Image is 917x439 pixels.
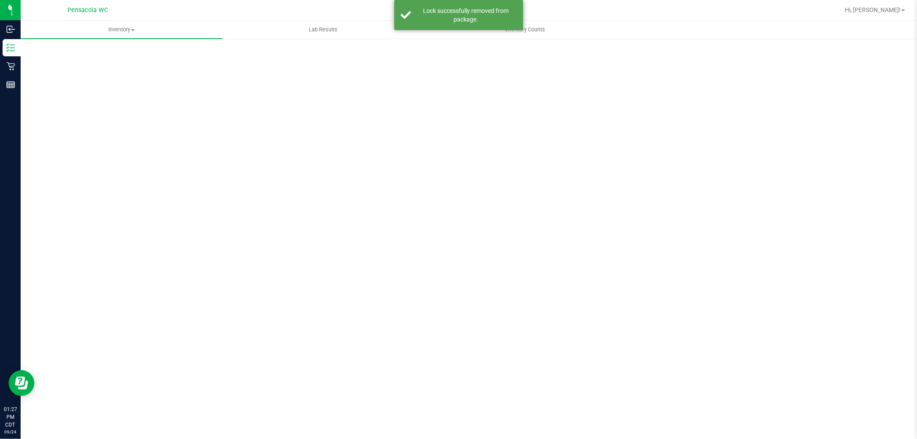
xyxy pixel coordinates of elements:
[6,25,15,34] inline-svg: Inbound
[6,80,15,89] inline-svg: Reports
[297,26,349,34] span: Lab Results
[222,21,424,39] a: Lab Results
[4,429,17,435] p: 09/24
[6,43,15,52] inline-svg: Inventory
[21,26,222,34] span: Inventory
[416,6,517,24] div: Lock successfully removed from package.
[67,6,108,14] span: Pensacola WC
[6,62,15,71] inline-svg: Retail
[845,6,901,13] span: Hi, [PERSON_NAME]!
[21,21,222,39] a: Inventory
[9,370,34,396] iframe: Resource center
[493,26,557,34] span: Inventory Counts
[424,21,626,39] a: Inventory Counts
[4,405,17,429] p: 01:27 PM CDT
